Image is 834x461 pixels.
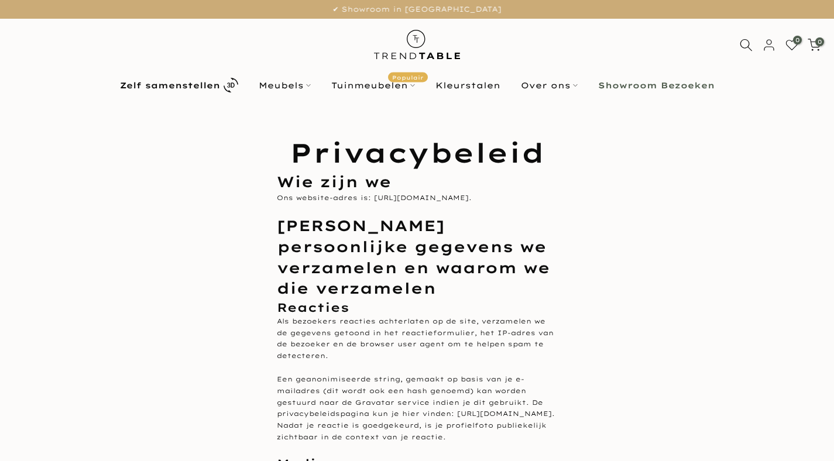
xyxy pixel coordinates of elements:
[277,374,558,443] p: Een geanonimiseerde string, gemaakt op basis van je e-mailadres (dit wordt ook een hash genoemd) ...
[277,316,558,362] p: Als bezoekers reacties achterlaten op de site, verzamelen we de gegevens getoond in het reactiefo...
[277,192,558,204] p: Ons website-adres is: [URL][DOMAIN_NAME].
[425,78,510,92] a: Kleurstalen
[510,78,588,92] a: Over ons
[388,72,428,82] span: Populair
[277,215,558,299] h2: [PERSON_NAME] persoonlijke gegevens we verzamelen en waarom we die verzamelen
[793,36,802,44] span: 0
[277,134,558,171] h1: Privacybeleid
[248,78,321,92] a: Meubels
[598,81,715,90] b: Showroom Bezoeken
[366,19,468,71] img: trend-table
[15,3,819,16] p: ✔ Showroom in [GEOGRAPHIC_DATA]
[588,78,725,92] a: Showroom Bezoeken
[785,39,798,51] a: 0
[808,39,821,51] a: 0
[277,299,558,316] h3: Reacties
[321,78,425,92] a: TuinmeubelenPopulair
[815,37,824,46] span: 0
[120,81,220,90] b: Zelf samenstellen
[109,75,248,95] a: Zelf samenstellen
[277,171,558,192] h2: Wie zijn we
